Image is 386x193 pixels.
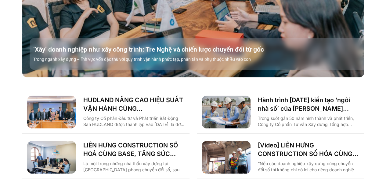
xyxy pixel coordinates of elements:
[27,141,76,174] img: chuyển đổi số liên hưng base
[258,115,359,128] p: Trong suốt gần 50 năm hình thành và phát triển, Công ty Cổ phần Tư vấn Xây dựng Tổng hợp (Nagecco...
[83,96,185,113] a: HUDLAND NÂNG CAO HIỆU SUẤT VẬN HÀNH CÙNG [DOMAIN_NAME]
[33,56,368,63] p: Trong ngành xây dựng – lĩnh vực vốn đặc thù với quy trình vận hành phức tạp, phân tán và phụ thuộ...
[33,45,368,54] a: ‘Xây’ doanh nghiệp như xây công trình: Tre Nghệ và chiến lược chuyển đổi từ gốc
[258,96,359,113] a: Hành trình [DATE] kiến tạo ‘ngôi nhà số’ của [PERSON_NAME] cùng [DOMAIN_NAME]: Tiết kiệm 80% thời...
[83,115,185,128] p: Công ty Cổ phần Đầu tư và Phát triển Bất Động Sản HUDLAND được thành lập vào [DATE], là đơn vị th...
[83,141,185,158] a: LIÊN HƯNG CONSTRUCTION SỐ HOÁ CÙNG BASE, TĂNG SỨC MẠNH NỘI TẠI KHAI PHÁ THỊ TRƯỜNG [GEOGRAPHIC_DATA]
[258,161,359,173] p: “Nếu các doanh nghiệp xây dựng cùng chuyển đổi số thì không chỉ có lợi cho riêng doanh nghiệp mà ...
[83,161,185,173] p: Là một trong những nhà thầu xây dựng tại [GEOGRAPHIC_DATA] phong chuyển đổi số, sau gần [DATE] vậ...
[258,141,359,158] a: [Video] LIÊN HƯNG CONSTRUCTION SỐ HÓA CÙNG BASE, TĂNG SỨC MẠNH NỘI TẠI KHAI PHÁ THỊ TRƯỜNG [GEOGR...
